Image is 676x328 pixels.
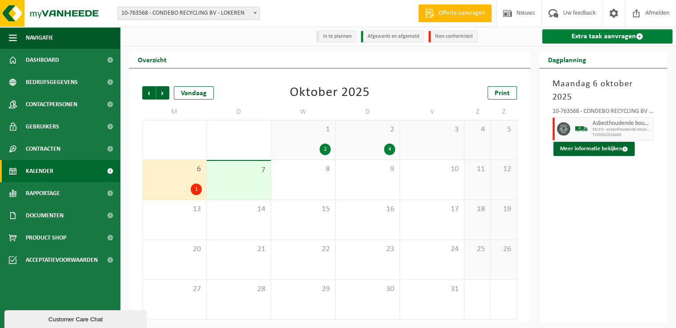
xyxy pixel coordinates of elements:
span: T250002918489 [592,132,651,138]
span: Contracten [26,138,60,160]
a: Print [488,86,517,100]
iframe: chat widget [4,308,148,328]
span: 28 [211,284,266,294]
span: Print [495,90,510,97]
span: Documenten [26,204,64,227]
span: 6 [147,164,202,174]
span: 12 [495,164,512,174]
span: Rapportage [26,182,60,204]
span: Volgende [156,86,169,100]
span: 27 [147,284,202,294]
span: SELFD - asbesthoudende bouwmaterialen cementgebonden (HGB) [592,127,651,132]
span: Contactpersonen [26,93,77,116]
span: 11 [469,164,486,174]
span: 10 [404,164,460,174]
span: Acceptatievoorwaarden [26,249,98,271]
span: 23 [340,244,395,254]
span: 13 [147,204,202,214]
span: 29 [276,284,331,294]
div: Oktober 2025 [290,86,370,100]
span: Dashboard [26,49,59,71]
span: 25 [469,244,486,254]
span: Vorige [142,86,156,100]
li: In te plannen [316,31,356,43]
li: Non-conformiteit [428,31,478,43]
span: 20 [147,244,202,254]
td: Z [491,104,517,120]
td: V [400,104,464,120]
span: 8 [276,164,331,174]
span: 15 [276,204,331,214]
div: Vandaag [174,86,214,100]
li: Afgewerkt en afgemeld [361,31,424,43]
span: 14 [211,204,266,214]
td: Z [464,104,491,120]
span: 10-763568 - CONDEBO RECYCLING BV - LOKEREN [118,7,260,20]
span: 7 [211,165,266,175]
span: 26 [495,244,512,254]
span: 18 [469,204,486,214]
span: Asbesthoudende bouwmaterialen cementgebonden (hechtgebonden) [592,120,651,127]
h2: Dagplanning [539,51,595,68]
span: 17 [404,204,460,214]
td: D [336,104,400,120]
span: 2 [340,125,395,135]
span: 31 [404,284,460,294]
span: Navigatie [26,27,53,49]
span: 1 [276,125,331,135]
div: 1 [191,184,202,195]
span: 9 [340,164,395,174]
span: 3 [404,125,460,135]
div: 4 [384,144,395,155]
span: Offerte aanvragen [436,9,487,18]
span: 16 [340,204,395,214]
div: 2 [320,144,331,155]
img: BL-SO-LV [575,122,588,136]
span: Bedrijfsgegevens [26,71,78,93]
td: M [142,104,207,120]
span: 4 [469,125,486,135]
span: 21 [211,244,266,254]
h3: Maandag 6 oktober 2025 [552,77,654,104]
span: 22 [276,244,331,254]
span: 5 [495,125,512,135]
span: 30 [340,284,395,294]
span: 10-763568 - CONDEBO RECYCLING BV - LOKEREN [117,7,260,20]
span: Product Shop [26,227,66,249]
span: Kalender [26,160,53,182]
h2: Overzicht [129,51,176,68]
div: 10-763568 - CONDEBO RECYCLING BV - LOKEREN [552,108,654,117]
a: Extra taak aanvragen [542,29,672,44]
span: 19 [495,204,512,214]
td: D [207,104,271,120]
button: Meer informatie bekijken [553,142,635,156]
td: W [271,104,336,120]
span: Gebruikers [26,116,59,138]
span: 24 [404,244,460,254]
a: Offerte aanvragen [418,4,492,22]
